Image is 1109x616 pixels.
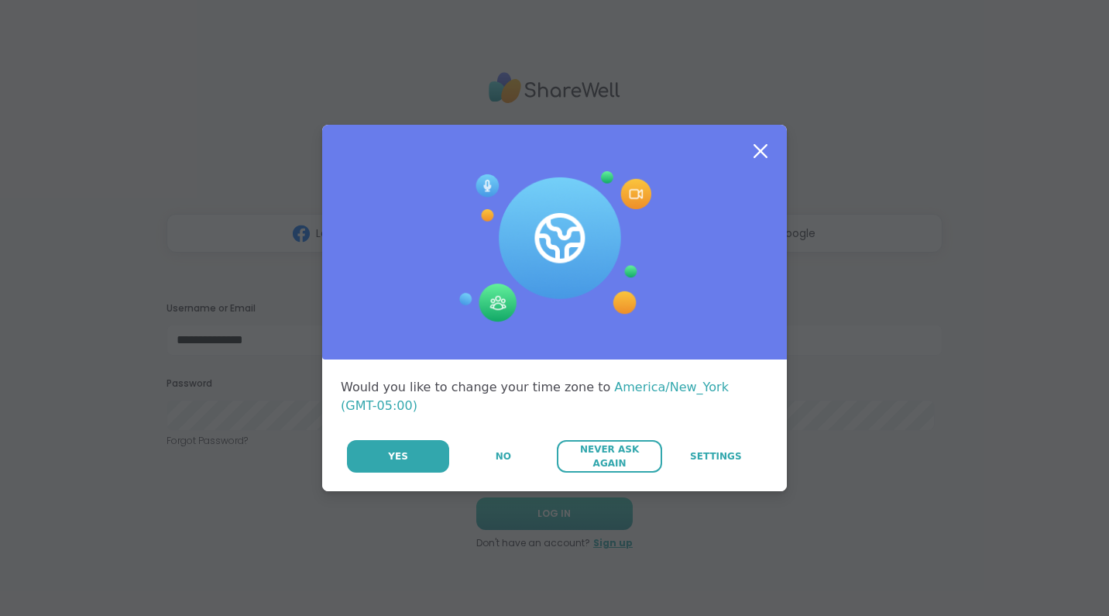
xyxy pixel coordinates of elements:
[347,440,449,473] button: Yes
[664,440,768,473] a: Settings
[458,171,651,323] img: Session Experience
[557,440,661,473] button: Never Ask Again
[388,449,408,463] span: Yes
[690,449,742,463] span: Settings
[496,449,511,463] span: No
[341,380,729,413] span: America/New_York (GMT-05:00)
[565,442,654,470] span: Never Ask Again
[341,378,768,415] div: Would you like to change your time zone to
[451,440,555,473] button: No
